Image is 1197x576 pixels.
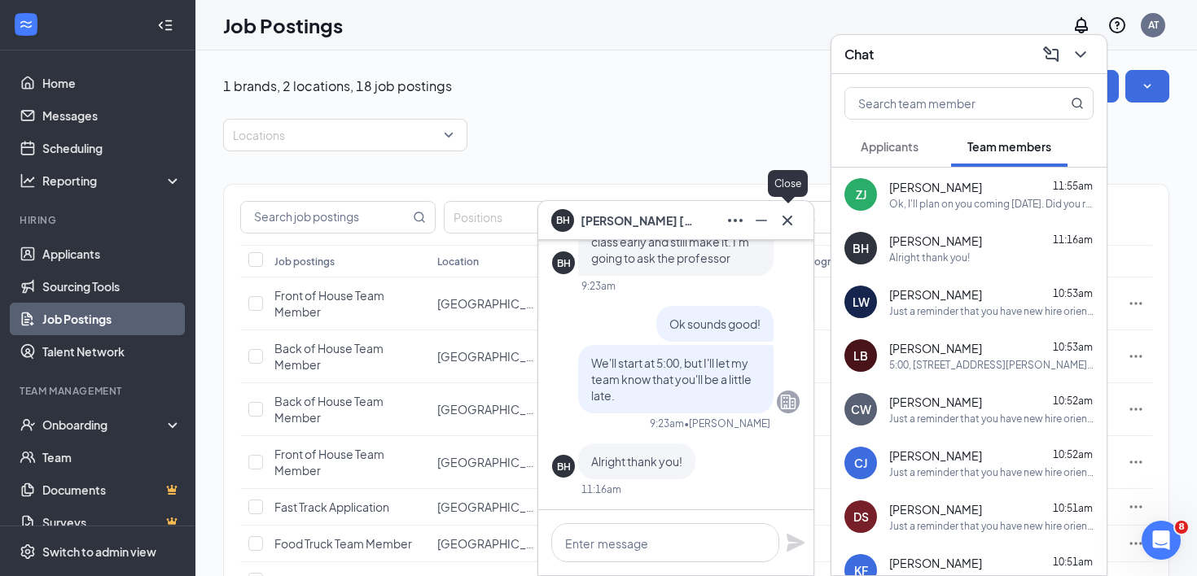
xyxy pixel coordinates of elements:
[669,316,761,331] span: Ok sounds good!
[42,132,182,164] a: Scheduling
[1053,233,1093,246] span: 11:16am
[889,233,982,249] span: [PERSON_NAME]
[20,543,36,560] svg: Settings
[241,202,410,233] input: Search job postings
[856,186,866,203] div: ZJ
[1142,521,1181,560] iframe: Intercom live chat
[18,16,34,33] svg: WorkstreamLogo
[437,349,556,364] span: [GEOGRAPHIC_DATA]
[1053,395,1093,407] span: 10:52am
[42,506,182,539] a: SurveysCrown
[42,417,168,433] div: Onboarding
[889,447,982,464] span: [PERSON_NAME]
[42,473,182,506] a: DocumentsCrown
[157,17,173,33] svg: Collapse
[889,251,970,264] div: Alright thank you!
[726,211,745,230] svg: Ellipses
[20,213,178,227] div: Hiring
[1125,70,1169,103] button: SmallChevronDown
[748,207,774,233] button: Minimize
[1128,401,1144,417] svg: Ellipses
[1053,448,1093,460] span: 10:52am
[42,238,182,270] a: Applicants
[581,212,695,229] span: [PERSON_NAME] [PERSON_NAME]
[752,211,771,230] svg: Minimize
[778,392,798,412] svg: Company
[20,384,178,398] div: Team Management
[684,417,770,430] span: • [PERSON_NAME]
[42,303,182,335] a: Job Postings
[437,536,649,551] span: [GEOGRAPHIC_DATA][PERSON_NAME]
[1072,15,1091,35] svg: Notifications
[1053,180,1093,192] span: 11:55am
[274,394,384,425] span: Back of House Team Member
[889,519,1094,533] div: Just a reminder that you have new hire orientation tonight at 5:00, [STREET_ADDRESS][PERSON_NAME]...
[581,482,621,496] div: 11:16am
[223,77,452,95] p: 1 brands, 2 locations, 18 job postings
[853,347,868,364] div: LB
[1053,556,1093,568] span: 10:51am
[429,489,548,526] td: West Jackson Avenue
[844,46,874,63] h3: Chat
[591,218,753,265] span: Yes I might be able to leave the class early and still make it. I'm going to ask the professor
[42,270,182,303] a: Sourcing Tools
[1053,287,1093,299] span: 10:53am
[1128,295,1144,312] svg: Ellipses
[274,288,384,319] span: Front of House Team Member
[429,383,548,436] td: West Jackson Avenue
[889,197,1094,211] div: Ok, I'll plan on you coming [DATE]. Did you receive the email I sent?
[581,279,616,293] div: 9:23am
[1175,521,1188,534] span: 8
[437,255,479,268] div: Location
[853,240,869,256] div: BH
[557,460,571,473] div: BH
[274,255,335,268] div: Job postings
[274,536,412,551] span: Food Truck Team Member
[967,139,1051,154] span: Team members
[42,99,182,132] a: Messages
[768,170,808,197] div: Close
[1107,15,1127,35] svg: QuestionInfo
[557,256,571,270] div: BH
[274,447,384,478] span: Front of House Team Member
[591,454,682,469] span: Alright thank you!
[889,286,982,303] span: [PERSON_NAME]
[889,412,1094,425] div: Just a reminder that you have new hire orientation tonight at 5:00, [STREET_ADDRESS][PERSON_NAME]...
[722,207,748,233] button: Ellipses
[786,533,805,552] svg: Plane
[854,455,867,471] div: CJ
[42,543,156,560] div: Switch to admin view
[845,88,1038,119] input: Search team member
[889,340,982,356] span: [PERSON_NAME]
[1128,499,1144,515] svg: Ellipses
[1139,78,1155,94] svg: SmallChevronDown
[889,465,1094,479] div: Just a reminder that you have new hire orientation tonight at 5:00, [STREET_ADDRESS][PERSON_NAME]...
[1071,45,1090,64] svg: ChevronDown
[1148,18,1159,32] div: AT
[889,179,982,195] span: [PERSON_NAME]
[42,335,182,368] a: Talent Network
[778,211,797,230] svg: Cross
[851,401,871,417] div: CW
[274,500,389,514] span: Fast Track Application
[437,402,649,417] span: [GEOGRAPHIC_DATA][PERSON_NAME]
[429,526,548,562] td: West Jackson Avenue
[413,211,426,224] svg: MagnifyingGlass
[437,296,556,311] span: [GEOGRAPHIC_DATA]
[1053,502,1093,514] span: 10:51am
[437,500,649,514] span: [GEOGRAPHIC_DATA][PERSON_NAME]
[889,555,982,571] span: [PERSON_NAME]
[429,436,548,489] td: West Jackson Avenue
[591,356,752,403] span: We'll start at 5:00, but I'll let my team know that you'll be a little late.
[20,417,36,433] svg: UserCheck
[42,172,182,189] div: Reporting
[1041,45,1061,64] svg: ComposeMessage
[223,11,343,39] h1: Job Postings
[853,294,870,310] div: LW
[42,67,182,99] a: Home
[429,277,548,330] td: East Oxford
[861,139,919,154] span: Applicants
[853,508,869,525] div: DS
[20,172,36,189] svg: Analysis
[42,441,182,473] a: Team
